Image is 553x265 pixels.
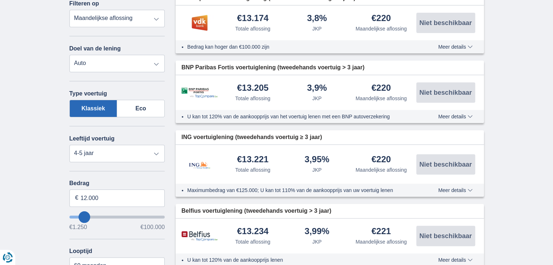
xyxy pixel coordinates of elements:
span: BNP Paribas Fortis voertuiglening (tweedehands voertuig > 3 jaar) [181,64,364,72]
div: €220 [372,155,391,165]
span: Meer details [438,257,472,262]
button: Meer details [433,257,478,263]
div: Maandelijkse aflossing [356,25,407,32]
button: Niet beschikbaar [416,226,475,246]
div: €13.174 [237,14,269,24]
span: €1.250 [69,224,87,230]
label: Looptijd [69,248,92,254]
div: €221 [372,227,391,237]
span: Meer details [438,44,472,49]
button: Meer details [433,114,478,119]
span: Niet beschikbaar [419,89,472,96]
div: €220 [372,14,391,24]
img: product.pl.alt ING [181,152,218,176]
div: Totale aflossing [235,25,271,32]
div: 3,95% [305,155,329,165]
div: €220 [372,83,391,93]
span: Niet beschikbaar [419,161,472,168]
li: Maximumbedrag van €125.000; U kan tot 110% van de aankoopprijs van uw voertuig lenen [187,187,412,194]
label: Leeftijd voertuig [69,135,115,142]
div: JKP [312,25,322,32]
img: product.pl.alt BNP Paribas Fortis [181,87,218,98]
li: U kan tot 120% van de aankoopprijs lenen [187,256,412,264]
span: ING voertuiglening (tweedehands voertuig ≥ 3 jaar) [181,133,322,142]
label: Eco [117,100,165,117]
li: U kan tot 120% van de aankoopprijs van het voertuig lenen met een BNP autoverzekering [187,113,412,120]
div: €13.234 [237,227,269,237]
div: Totale aflossing [235,166,271,174]
span: Meer details [438,114,472,119]
button: Niet beschikbaar [416,82,475,103]
input: wantToBorrow [69,216,165,219]
div: JKP [312,95,322,102]
li: Bedrag kan hoger dan €100.000 zijn [187,43,412,50]
div: Maandelijkse aflossing [356,166,407,174]
span: Belfius voertuiglening (tweedehands voertuig > 3 jaar) [181,207,331,215]
div: Totale aflossing [235,238,271,245]
button: Meer details [433,187,478,193]
img: product.pl.alt Belfius [181,231,218,241]
label: Doel van de lening [69,45,121,52]
div: Totale aflossing [235,95,271,102]
label: Bedrag [69,180,165,187]
div: €13.205 [237,83,269,93]
div: Maandelijkse aflossing [356,95,407,102]
span: Niet beschikbaar [419,20,472,26]
span: € [75,194,79,202]
div: JKP [312,166,322,174]
label: Type voertuig [69,90,107,97]
button: Niet beschikbaar [416,154,475,175]
span: €100.000 [140,224,165,230]
img: product.pl.alt VDK bank [181,14,218,32]
span: Niet beschikbaar [419,233,472,239]
div: 3,9% [307,83,327,93]
label: Klassiek [69,100,117,117]
label: Filteren op [69,0,99,7]
button: Niet beschikbaar [416,13,475,33]
div: 3,8% [307,14,327,24]
div: Maandelijkse aflossing [356,238,407,245]
div: 3,99% [305,227,329,237]
span: Meer details [438,188,472,193]
button: Meer details [433,44,478,50]
div: €13.221 [237,155,269,165]
div: JKP [312,238,322,245]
